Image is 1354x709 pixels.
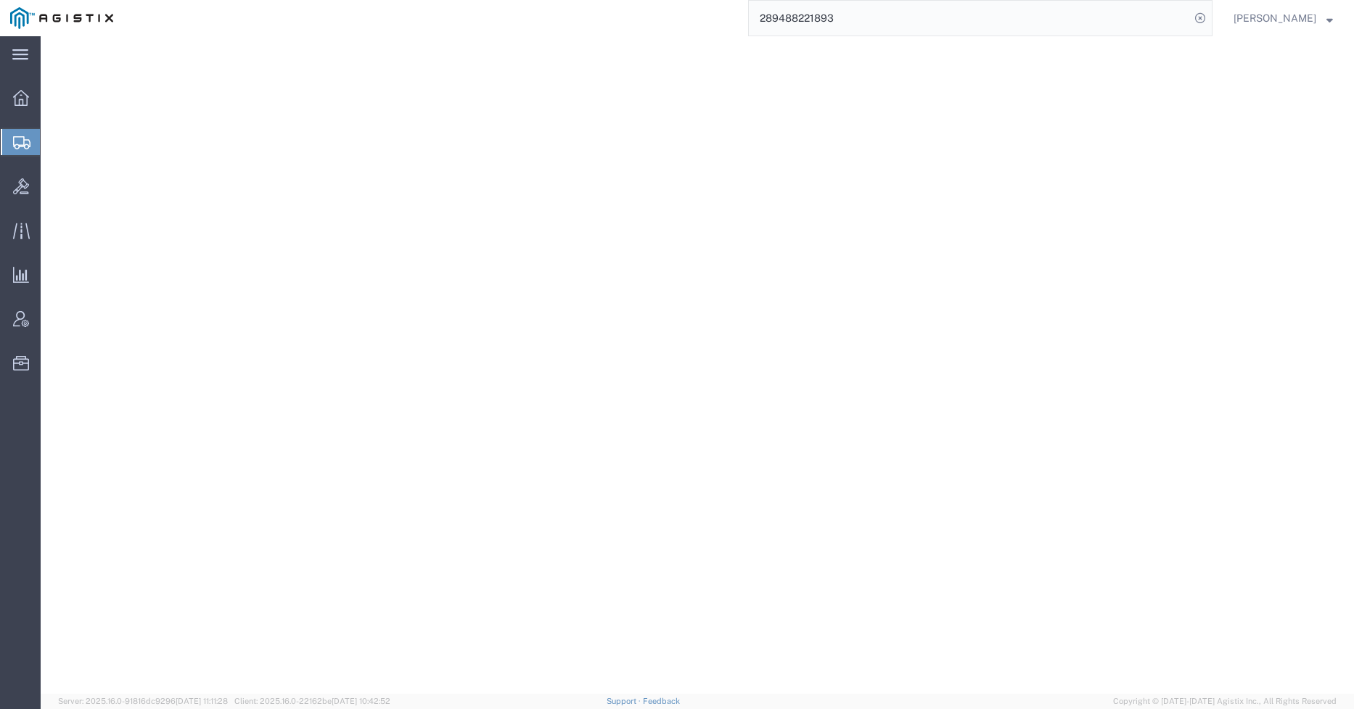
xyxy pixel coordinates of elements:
button: [PERSON_NAME] [1233,9,1334,27]
img: logo [10,7,113,29]
span: Server: 2025.16.0-91816dc9296 [58,697,228,705]
span: Andrew Wacyra [1234,10,1316,26]
input: Search for shipment number, reference number [749,1,1190,36]
span: [DATE] 10:42:52 [332,697,390,705]
span: Client: 2025.16.0-22162be [234,697,390,705]
a: Support [607,697,643,705]
a: Feedback [643,697,680,705]
span: [DATE] 11:11:28 [176,697,228,705]
span: Copyright © [DATE]-[DATE] Agistix Inc., All Rights Reserved [1113,695,1337,708]
iframe: FS Legacy Container [41,36,1354,694]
